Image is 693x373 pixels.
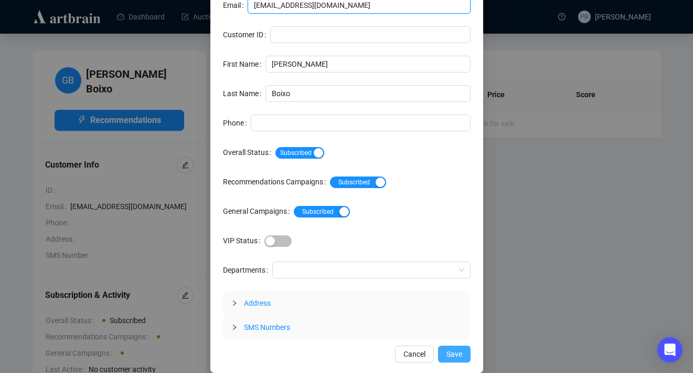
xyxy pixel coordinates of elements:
label: First Name [223,56,265,72]
span: Save [446,348,462,360]
button: General Campaigns [294,206,350,217]
button: Recommendations Campaigns [330,177,386,188]
button: Overall Status [275,147,324,159]
span: collapsed [231,300,238,306]
label: Phone [223,115,251,131]
button: VIP Status [264,235,292,247]
span: Cancel [403,348,425,360]
label: VIP Status [223,232,264,249]
span: SMS Numbers [244,323,290,331]
label: Overall Status [223,144,275,161]
label: Customer ID [223,26,270,43]
div: Open Intercom Messenger [657,337,683,362]
div: SMS Numbers [223,315,471,339]
span: Address [244,299,271,307]
span: collapsed [231,324,238,330]
div: Address [223,291,471,315]
label: Recommendations Campaigns [223,173,330,190]
input: Last Name [265,85,471,102]
input: Phone [251,115,471,131]
button: Save [438,346,471,362]
label: Departments [223,262,272,278]
button: Cancel [395,346,434,362]
input: Customer ID [270,26,471,43]
label: Last Name [223,85,265,102]
input: First Name [265,56,471,72]
label: General Campaigns [223,203,294,220]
